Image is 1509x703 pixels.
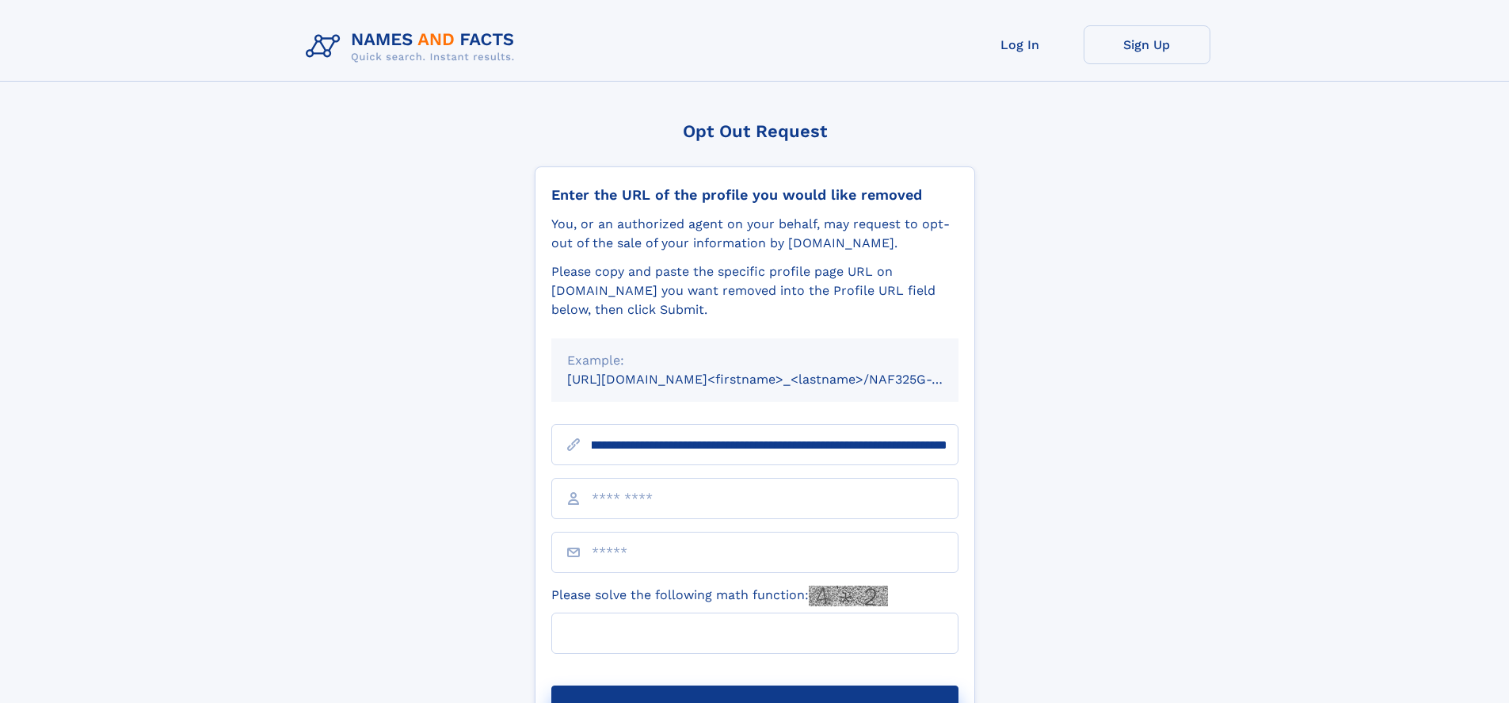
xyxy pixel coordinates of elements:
[567,351,943,370] div: Example:
[551,262,958,319] div: Please copy and paste the specific profile page URL on [DOMAIN_NAME] you want removed into the Pr...
[551,586,888,606] label: Please solve the following math function:
[957,25,1084,64] a: Log In
[567,372,989,387] small: [URL][DOMAIN_NAME]<firstname>_<lastname>/NAF325G-xxxxxxxx
[1084,25,1210,64] a: Sign Up
[299,25,528,68] img: Logo Names and Facts
[551,215,958,253] div: You, or an authorized agent on your behalf, may request to opt-out of the sale of your informatio...
[551,186,958,204] div: Enter the URL of the profile you would like removed
[535,121,975,141] div: Opt Out Request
